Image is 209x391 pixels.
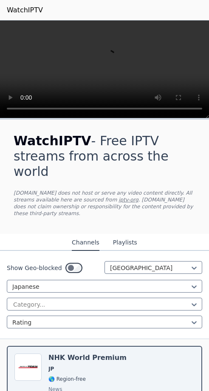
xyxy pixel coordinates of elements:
[48,376,86,382] span: 🌎 Region-free
[113,235,137,251] button: Playlists
[14,354,42,381] img: NHK World Premium
[14,133,91,148] span: WatchIPTV
[14,190,195,217] p: [DOMAIN_NAME] does not host or serve any video content directly. All streams available here are s...
[14,133,195,179] h1: - Free IPTV streams from across the world
[48,365,54,372] span: JP
[7,264,62,272] label: Show Geo-blocked
[72,235,99,251] button: Channels
[48,354,127,362] h6: NHK World Premium
[7,5,43,15] a: WatchIPTV
[119,197,138,203] a: iptv-org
